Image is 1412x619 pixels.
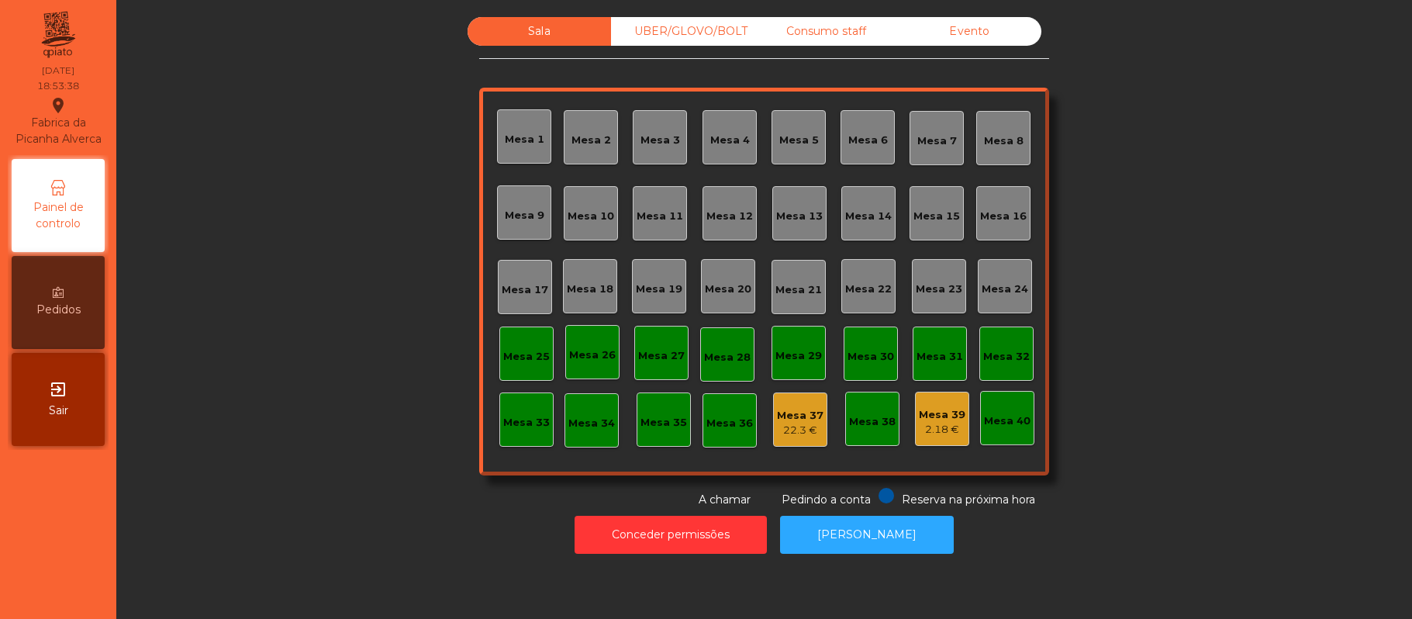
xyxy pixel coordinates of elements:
[984,413,1031,429] div: Mesa 40
[848,349,894,365] div: Mesa 30
[638,348,685,364] div: Mesa 27
[42,64,74,78] div: [DATE]
[611,17,754,46] div: UBER/GLOVO/BOLT
[568,209,614,224] div: Mesa 10
[776,209,823,224] div: Mesa 13
[637,209,683,224] div: Mesa 11
[849,414,896,430] div: Mesa 38
[640,133,680,148] div: Mesa 3
[754,17,898,46] div: Consumo staff
[575,516,767,554] button: Conceder permissões
[913,209,960,224] div: Mesa 15
[780,516,954,554] button: [PERSON_NAME]
[503,349,550,365] div: Mesa 25
[917,133,957,149] div: Mesa 7
[982,282,1028,297] div: Mesa 24
[503,415,550,431] div: Mesa 33
[777,423,823,438] div: 22.3 €
[706,416,753,431] div: Mesa 36
[568,416,615,431] div: Mesa 34
[919,407,965,423] div: Mesa 39
[919,422,965,437] div: 2.18 €
[916,282,962,297] div: Mesa 23
[775,348,822,364] div: Mesa 29
[699,493,751,507] span: A chamar
[779,133,819,148] div: Mesa 5
[49,96,67,115] i: location_on
[902,493,1035,507] span: Reserva na próxima hora
[917,349,963,365] div: Mesa 31
[980,209,1027,224] div: Mesa 16
[49,380,67,399] i: exit_to_app
[37,79,79,93] div: 18:53:38
[848,133,888,148] div: Mesa 6
[16,199,101,232] span: Painel de controlo
[984,133,1024,149] div: Mesa 8
[502,282,548,298] div: Mesa 17
[505,132,544,147] div: Mesa 1
[640,415,687,431] div: Mesa 35
[704,350,751,365] div: Mesa 28
[468,17,611,46] div: Sala
[845,282,892,297] div: Mesa 22
[710,133,750,148] div: Mesa 4
[898,17,1041,46] div: Evento
[49,403,68,419] span: Sair
[567,282,613,297] div: Mesa 18
[983,349,1030,365] div: Mesa 32
[782,493,871,507] span: Pedindo a conta
[505,208,544,223] div: Mesa 9
[845,209,892,224] div: Mesa 14
[705,282,751,297] div: Mesa 20
[12,96,104,147] div: Fabrica da Picanha Alverca
[777,408,823,424] div: Mesa 37
[636,282,682,297] div: Mesa 19
[571,133,611,148] div: Mesa 2
[706,209,753,224] div: Mesa 12
[36,302,81,318] span: Pedidos
[39,8,77,62] img: qpiato
[775,282,822,298] div: Mesa 21
[569,348,616,363] div: Mesa 26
